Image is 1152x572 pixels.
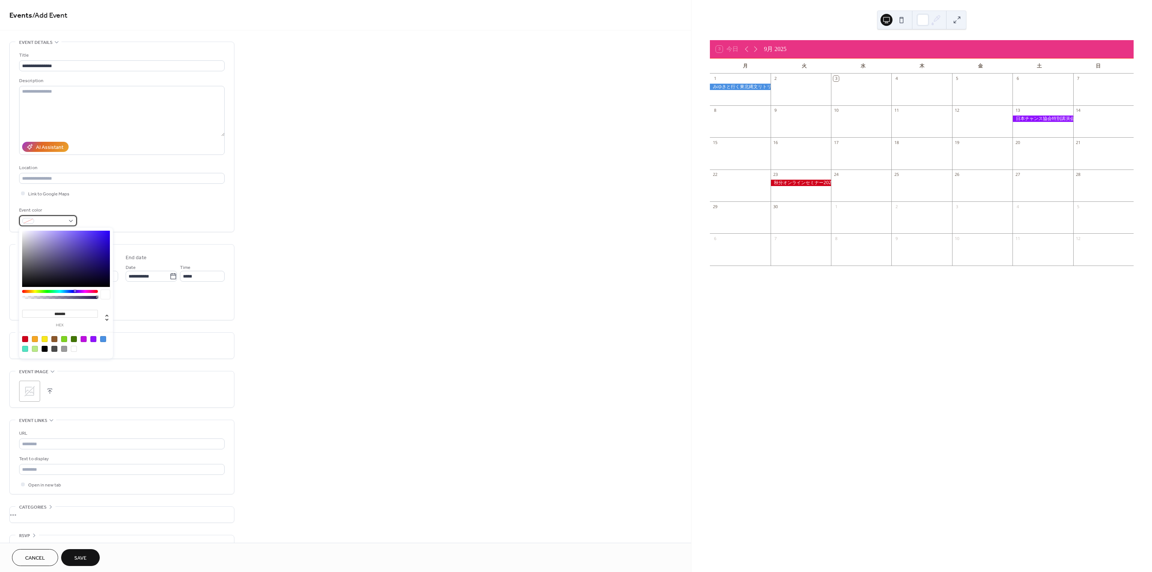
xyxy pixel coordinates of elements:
[894,172,899,177] div: 25
[712,108,718,113] div: 8
[954,76,960,81] div: 5
[126,254,147,262] div: End date
[28,481,61,489] span: Open in new tab
[32,8,67,23] span: / Add Event
[180,264,190,272] span: Time
[1015,108,1020,113] div: 13
[894,140,899,145] div: 18
[61,346,67,352] div: #9B9B9B
[951,59,1010,74] div: 金
[1075,204,1081,209] div: 5
[1010,59,1069,74] div: 土
[833,108,839,113] div: 10
[1012,116,1073,122] div: 日本チャンス協会特別講演会 俯瞰と直感で切り開く創造の未来
[12,549,58,566] button: Cancel
[954,108,960,113] div: 12
[1015,76,1020,81] div: 6
[773,236,778,241] div: 7
[1075,108,1081,113] div: 14
[716,59,775,74] div: 月
[712,236,718,241] div: 6
[19,206,75,214] div: Event color
[42,336,48,342] div: #F8E71C
[100,336,106,342] div: #4A90E2
[833,172,839,177] div: 24
[710,84,770,90] div: みゆきと行く東北縄文リトリート古代の叡智に触れる旅
[954,204,960,209] div: 3
[1015,204,1020,209] div: 4
[25,554,45,562] span: Cancel
[773,76,778,81] div: 2
[9,8,32,23] a: Events
[19,164,223,172] div: Location
[833,76,839,81] div: 3
[1075,236,1081,241] div: 12
[19,77,223,85] div: Description
[833,140,839,145] div: 17
[1015,140,1020,145] div: 20
[773,108,778,113] div: 9
[712,204,718,209] div: 29
[1015,172,1020,177] div: 27
[892,59,951,74] div: 木
[833,236,839,241] div: 8
[19,429,223,437] div: URL
[954,140,960,145] div: 19
[773,172,778,177] div: 23
[1075,76,1081,81] div: 7
[773,140,778,145] div: 16
[19,417,47,425] span: Event links
[773,204,778,209] div: 30
[22,346,28,352] div: #50E3C2
[19,503,46,511] span: Categories
[771,180,831,186] div: 秋分オンラインセミナー2025
[19,39,52,47] span: Event details
[42,346,48,352] div: #000000
[1075,172,1081,177] div: 28
[712,140,718,145] div: 15
[19,532,30,540] span: RSVP
[894,76,899,81] div: 4
[71,336,77,342] div: #417505
[775,59,834,74] div: 火
[61,549,100,566] button: Save
[1075,140,1081,145] div: 21
[19,368,48,376] span: Event image
[32,346,38,352] div: #B8E986
[833,204,839,209] div: 1
[32,336,38,342] div: #F5A623
[22,142,69,152] button: AI Assistant
[51,336,57,342] div: #8B572A
[36,144,63,152] div: AI Assistant
[19,51,223,59] div: Title
[74,554,87,562] span: Save
[954,172,960,177] div: 26
[894,108,899,113] div: 11
[894,236,899,241] div: 9
[834,59,892,74] div: 水
[19,381,40,402] div: ;
[22,336,28,342] div: #D0021B
[51,346,57,352] div: #4A4A4A
[81,336,87,342] div: #BD10E0
[764,45,786,54] div: 9月 2025
[126,264,136,272] span: Date
[1069,59,1128,74] div: 日
[19,455,223,463] div: Text to display
[61,336,67,342] div: #7ED321
[22,323,98,327] label: hex
[10,535,234,551] div: •••
[90,336,96,342] div: #9013FE
[712,76,718,81] div: 1
[28,190,69,198] span: Link to Google Maps
[894,204,899,209] div: 2
[71,346,77,352] div: #FFFFFF
[954,236,960,241] div: 10
[10,507,234,522] div: •••
[1015,236,1020,241] div: 11
[712,172,718,177] div: 22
